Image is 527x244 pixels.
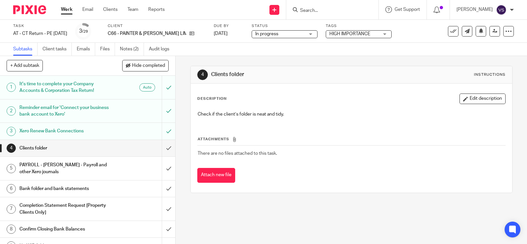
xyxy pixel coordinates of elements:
div: 8 [7,225,16,234]
a: Reports [148,6,165,13]
span: There are no files attached to this task. [198,151,277,156]
a: Email [82,6,93,13]
p: Check if the client’s folder is neat and tidy. [198,111,505,118]
div: 3 [79,27,88,35]
h1: Reminder email for 'Connect your business bank account to Xero' [19,103,110,120]
div: 3 [7,127,16,136]
button: Attach new file [197,168,235,183]
div: 1 [7,83,16,92]
div: Instructions [474,72,506,77]
img: svg%3E [496,5,507,15]
span: Hide completed [132,63,165,68]
p: [PERSON_NAME] [457,6,493,13]
label: Due by [214,23,243,29]
h1: Completion Statement Request [Property Clients Only] [19,201,110,217]
p: C66 - PAINTER & [PERSON_NAME] LIMITED [108,30,186,37]
h1: It's time to complete your Company Accounts & Corporation Tax Return! [19,79,110,96]
a: Emails [77,43,95,56]
span: Get Support [395,7,420,12]
div: Auto [139,83,155,92]
button: Edit description [459,94,506,104]
button: Hide completed [122,60,169,71]
h1: Xero Renew Bank Connections [19,126,110,136]
p: Description [197,96,227,101]
img: Pixie [13,5,46,14]
div: 4 [197,69,208,80]
input: Search [299,8,359,14]
div: 6 [7,184,16,193]
label: Client [108,23,206,29]
div: 7 [7,204,16,214]
span: HIGH IMPORTANCE [329,32,370,36]
button: + Add subtask [7,60,43,71]
div: 4 [7,144,16,153]
small: /29 [82,30,88,33]
a: Notes (2) [120,43,144,56]
a: Subtasks [13,43,38,56]
label: Tags [326,23,392,29]
label: Status [252,23,318,29]
div: AT - CT Return - PE 31-03-2025 [13,30,67,37]
h1: PAYROLL - [PERSON_NAME] - Payroll and other Xero journals [19,160,110,177]
div: 2 [7,106,16,116]
h1: Clients folder [19,143,110,153]
a: Client tasks [42,43,72,56]
a: Clients [103,6,118,13]
h1: Clients folder [211,71,365,78]
a: Work [61,6,72,13]
span: In progress [255,32,278,36]
a: Files [100,43,115,56]
h1: Bank folder and bank statements [19,184,110,194]
div: 5 [7,164,16,173]
a: Audit logs [149,43,174,56]
a: Team [127,6,138,13]
div: AT - CT Return - PE [DATE] [13,30,67,37]
label: Task [13,23,67,29]
span: [DATE] [214,31,228,36]
h1: Confirm Closing Bank Balances [19,224,110,234]
span: Attachments [198,137,229,141]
